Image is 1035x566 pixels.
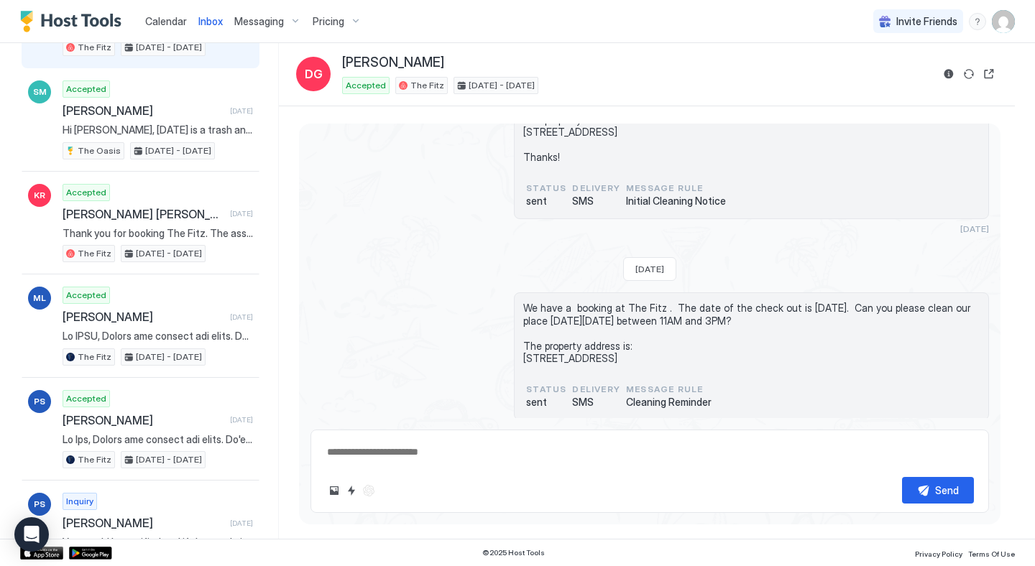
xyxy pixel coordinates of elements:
[66,392,106,405] span: Accepted
[902,477,974,504] button: Send
[915,545,962,560] a: Privacy Policy
[992,10,1015,33] div: User profile
[230,415,253,424] span: [DATE]
[33,292,46,305] span: ML
[63,433,253,446] span: Lo Ips, Dolors ame consect adi elits. Do'ei tempori utl etdo magnaa Eni Admi ven quis no exer ull...
[78,351,111,363] span: The Fitz
[34,189,45,202] span: KR
[14,517,49,552] div: Open Intercom Messenger
[78,247,111,260] span: The Fitz
[69,547,112,560] a: Google Play Store
[198,14,223,29] a: Inbox
[34,498,45,511] span: PS
[230,519,253,528] span: [DATE]
[572,195,620,208] span: SMS
[626,195,726,208] span: Initial Cleaning Notice
[635,264,664,274] span: [DATE]
[63,413,224,427] span: [PERSON_NAME]
[968,545,1015,560] a: Terms Of Use
[526,396,566,409] span: sent
[136,247,202,260] span: [DATE] - [DATE]
[63,536,253,549] span: You would be notified and if the condo is not usable then you would be redunded.
[63,310,224,324] span: [PERSON_NAME]
[145,15,187,27] span: Calendar
[626,182,726,195] span: Message Rule
[968,549,1015,558] span: Terms Of Use
[34,395,45,408] span: PS
[523,302,980,365] span: We have a booking at The Fitz . The date of the check out is [DATE]. Can you please clean our pla...
[66,83,106,96] span: Accepted
[313,15,344,28] span: Pricing
[230,312,253,322] span: [DATE]
[20,547,63,560] a: App Store
[326,482,343,499] button: Upload image
[145,144,211,157] span: [DATE] - [DATE]
[526,383,566,396] span: status
[572,182,620,195] span: Delivery
[896,15,957,28] span: Invite Friends
[33,85,47,98] span: SM
[469,79,535,92] span: [DATE] - [DATE]
[20,11,128,32] a: Host Tools Logo
[145,14,187,29] a: Calendar
[66,495,93,508] span: Inquiry
[342,55,444,71] span: [PERSON_NAME]
[78,41,111,54] span: The Fitz
[66,289,106,302] span: Accepted
[526,195,566,208] span: sent
[230,106,253,116] span: [DATE]
[969,13,986,30] div: menu
[482,548,545,557] span: © 2025 Host Tools
[63,207,224,221] span: [PERSON_NAME] [PERSON_NAME]
[234,15,284,28] span: Messaging
[136,453,202,466] span: [DATE] - [DATE]
[935,483,959,498] div: Send
[915,549,962,558] span: Privacy Policy
[78,144,121,157] span: The Oasis
[526,182,566,195] span: status
[305,65,323,83] span: DG
[572,383,620,396] span: Delivery
[960,65,977,83] button: Sync reservation
[626,396,712,409] span: Cleaning Reminder
[136,41,202,54] span: [DATE] - [DATE]
[626,383,712,396] span: Message Rule
[63,124,253,136] span: Hi [PERSON_NAME], [DATE] is a trash and recycling pick-up day. If you're able, please bring the t...
[78,453,111,466] span: The Fitz
[410,79,444,92] span: The Fitz
[66,186,106,199] span: Accepted
[63,103,224,118] span: [PERSON_NAME]
[572,396,620,409] span: SMS
[343,482,360,499] button: Quick reply
[980,65,998,83] button: Open reservation
[198,15,223,27] span: Inbox
[136,351,202,363] span: [DATE] - [DATE]
[940,65,957,83] button: Reservation information
[63,330,253,343] span: Lo IPSU, Dolors ame consect adi elits. Do'ei tempori utl etdo magnaa Eni Admi ven quis no exer ul...
[63,516,224,530] span: [PERSON_NAME]
[63,227,253,240] span: Thank you for booking The Fitz. The association management that manages this beautiful property m...
[346,79,386,92] span: Accepted
[230,209,253,218] span: [DATE]
[960,223,989,234] span: [DATE]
